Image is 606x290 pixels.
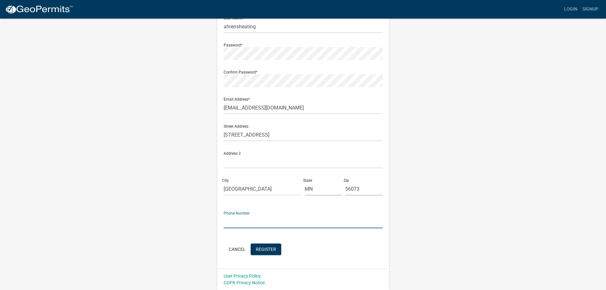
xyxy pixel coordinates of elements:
span: Register [256,246,276,251]
button: Register [251,244,281,255]
a: Login [561,3,580,15]
a: User Privacy Policy [224,273,261,279]
button: Cancel [224,244,251,255]
a: Signup [580,3,601,15]
a: GDPR Privacy Notice [224,280,265,285]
